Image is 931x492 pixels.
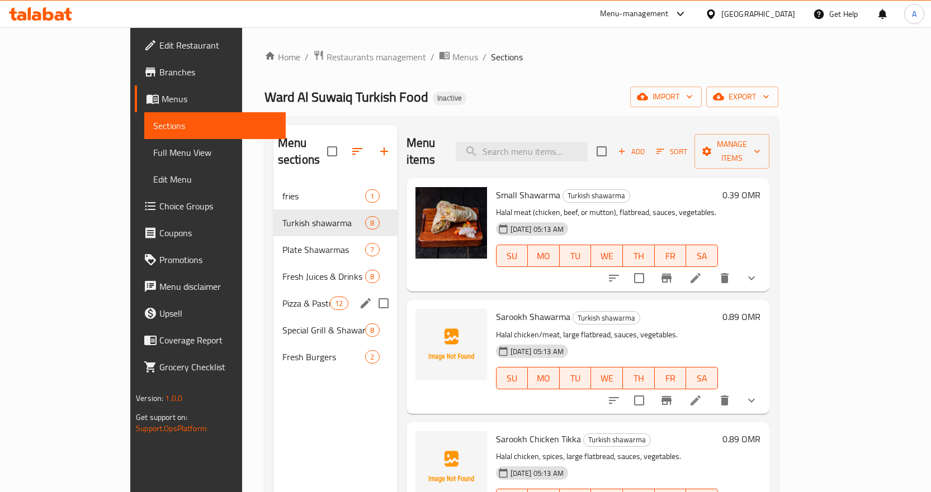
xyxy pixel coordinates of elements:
[365,350,379,364] div: items
[715,90,769,104] span: export
[282,270,366,283] span: Fresh Juices & Drinks
[711,265,738,292] button: delete
[273,183,398,209] div: fries1
[153,173,277,186] span: Edit Menu
[596,248,618,264] span: WE
[135,246,286,273] a: Promotions
[506,224,568,235] span: [DATE] 05:13 AM
[722,187,760,203] h6: 0.39 OMR
[371,138,398,165] button: Add section
[591,245,623,267] button: WE
[320,140,344,163] span: Select all sections
[273,263,398,290] div: Fresh Juices & Drinks8
[496,187,560,203] span: Small Shawarma
[135,59,286,85] a: Branches
[165,391,182,405] span: 1.0.0
[136,410,187,424] span: Get support on:
[264,84,428,109] span: Ward Al Suwaiq Turkish Food
[630,87,702,107] button: import
[282,323,366,337] div: Special Grill & Shawarma
[653,265,680,292] button: Branch-specific-item
[689,394,702,407] a: Edit menu item
[584,433,650,446] span: Turkish shawarma
[159,333,277,347] span: Coverage Report
[564,370,587,386] span: TU
[313,50,426,64] a: Restaurants management
[564,248,587,264] span: TU
[162,92,277,106] span: Menus
[366,352,379,362] span: 2
[439,50,478,64] a: Menus
[528,245,560,267] button: MO
[496,245,528,267] button: SU
[686,245,718,267] button: SA
[273,317,398,343] div: Special Grill & Shawarma8
[745,394,758,407] svg: Show Choices
[627,248,650,264] span: TH
[496,367,528,389] button: SU
[653,387,680,414] button: Branch-specific-item
[532,248,555,264] span: MO
[573,312,640,324] span: Turkish shawarma
[282,189,366,203] div: fries
[282,216,366,230] span: Turkish shawarma
[496,450,718,464] p: Halal chicken, spices, large flatbread, sauces, vegetables.
[528,367,560,389] button: MO
[273,290,398,317] div: Pizza & Pastries12edit
[722,431,760,447] h6: 0.89 OMR
[623,245,655,267] button: TH
[745,271,758,285] svg: Show Choices
[506,346,568,357] span: [DATE] 05:13 AM
[264,50,778,64] nav: breadcrumb
[282,243,366,256] span: Plate Shawarmas
[136,391,163,405] span: Version:
[327,50,426,64] span: Restaurants management
[491,50,523,64] span: Sections
[357,295,374,312] button: edit
[501,248,524,264] span: SU
[135,32,286,59] a: Edit Restaurant
[431,50,434,64] li: /
[366,271,379,282] span: 8
[613,143,649,160] span: Add item
[601,387,627,414] button: sort-choices
[596,370,618,386] span: WE
[689,271,702,285] a: Edit menu item
[506,468,568,479] span: [DATE] 05:13 AM
[159,65,277,79] span: Branches
[135,327,286,354] a: Coverage Report
[659,248,682,264] span: FR
[415,187,487,259] img: Small Shawarma
[501,370,524,386] span: SU
[694,134,769,169] button: Manage items
[686,367,718,389] button: SA
[573,311,640,324] div: Turkish shawarma
[613,143,649,160] button: Add
[452,50,478,64] span: Menus
[305,50,309,64] li: /
[563,189,630,203] div: Turkish shawarma
[738,387,765,414] button: show more
[591,367,623,389] button: WE
[282,350,366,364] div: Fresh Burgers
[278,135,327,168] h2: Menu sections
[560,367,592,389] button: TU
[627,266,651,290] span: Select to update
[433,93,466,103] span: Inactive
[415,309,487,380] img: Sarookh Shawarma
[159,360,277,374] span: Grocery Checklist
[366,325,379,336] span: 8
[691,370,713,386] span: SA
[738,265,765,292] button: show more
[366,245,379,255] span: 7
[159,253,277,266] span: Promotions
[496,308,570,325] span: Sarookh Shawarma
[273,236,398,263] div: Plate Shawarmas7
[654,143,690,160] button: Sort
[616,145,646,158] span: Add
[407,135,442,168] h2: Menu items
[153,146,277,159] span: Full Menu View
[560,245,592,267] button: TU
